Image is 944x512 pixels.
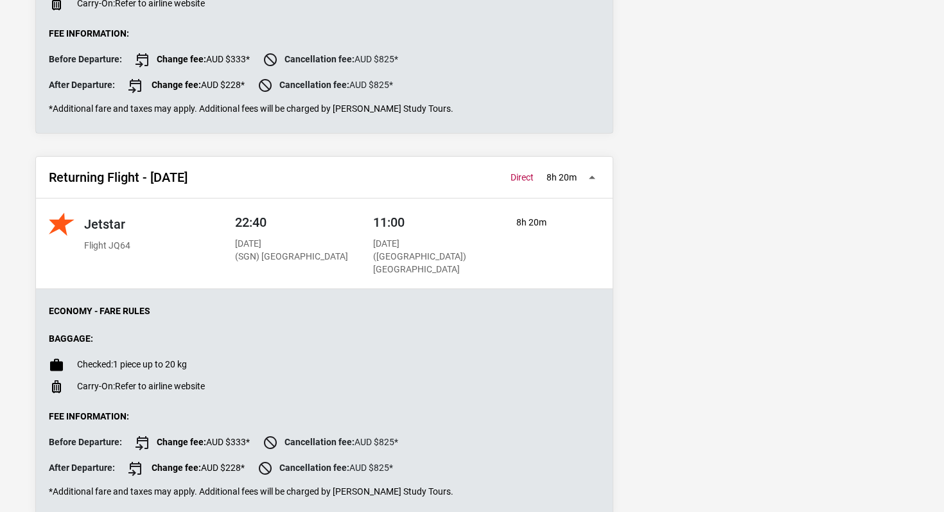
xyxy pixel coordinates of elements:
p: [DATE] [235,238,348,251]
p: ([GEOGRAPHIC_DATA]) [GEOGRAPHIC_DATA] [373,251,492,276]
span: 22:40 [235,215,267,230]
strong: Before Departure: [49,437,122,447]
img: Jetstar [49,211,74,237]
span: AUD $825* [258,78,393,93]
span: AUD $228* [128,461,245,476]
strong: Fee Information: [49,411,129,421]
strong: Before Departure: [49,54,122,64]
strong: After Departure: [49,80,115,90]
strong: Cancellation fee: [284,436,354,446]
span: AUD $333* [135,435,250,450]
h2: Jetstar [84,216,130,232]
button: Returning Flight - [DATE] 8h 20m Direct [36,157,613,199]
strong: Fee Information: [49,28,129,39]
strong: Change fee: [152,79,201,89]
p: Economy - Fare Rules [49,306,600,317]
p: (SGN) [GEOGRAPHIC_DATA] [235,251,348,263]
p: 1 piece up to 20 kg [77,359,187,370]
strong: Cancellation fee: [279,79,349,89]
p: [DATE] [373,238,492,251]
p: 8h 20m [546,172,577,183]
strong: Change fee: [157,53,206,64]
strong: Baggage: [49,333,93,344]
p: Refer to airline website [77,381,205,392]
strong: After Departure: [49,463,115,473]
strong: Change fee: [152,462,201,472]
p: 8h 20m [516,216,578,229]
p: *Additional fare and taxes may apply. Additional fees will be charged by [PERSON_NAME] Study Tours. [49,103,600,114]
span: AUD $825* [263,52,398,67]
span: AUD $825* [263,435,398,450]
strong: Change fee: [157,436,206,446]
p: Flight JQ64 [84,240,130,252]
strong: Cancellation fee: [284,53,354,64]
span: Checked: [77,359,113,369]
p: *Additional fare and taxes may apply. Additional fees will be charged by [PERSON_NAME] Study Tours. [49,486,600,497]
span: AUD $228* [128,78,245,93]
span: AUD $333* [135,52,250,67]
span: 11:00 [373,215,405,230]
h2: Returning Flight - [DATE] [49,170,188,185]
span: AUD $825* [258,461,393,476]
span: Direct [511,172,534,183]
strong: Cancellation fee: [279,462,349,472]
span: Carry-On: [77,381,115,391]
